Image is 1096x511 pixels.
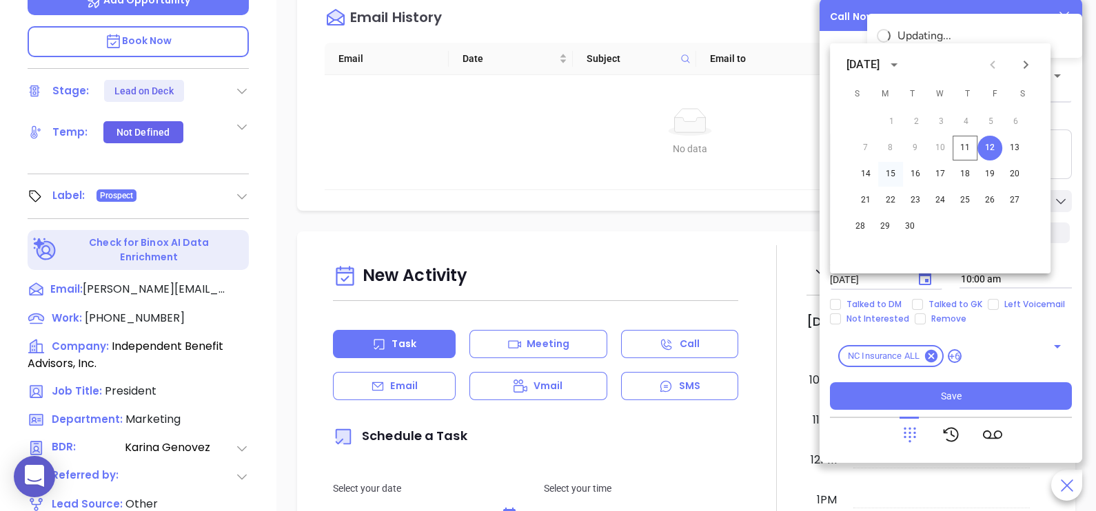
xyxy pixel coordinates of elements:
span: Schedule a Task [333,427,467,444]
button: 26 [977,188,1002,213]
th: Date [449,43,573,75]
div: NC Insurance ALL [838,345,944,367]
button: 18 [953,162,977,187]
input: MM/DD/YYYY [830,274,903,286]
button: 11 [953,136,977,160]
div: 10am [806,372,840,388]
span: Karina Genovez [125,439,235,457]
span: Referred by: [52,468,123,485]
div: New Activity [333,259,738,294]
button: Open [1048,337,1067,356]
p: Check for Binox AI Data Enrichment [59,236,239,264]
div: 12pm [808,452,840,468]
button: 21 [853,188,878,213]
p: Select your date [333,481,527,496]
span: Prospect [100,188,134,203]
p: Task [392,337,416,351]
th: Email [325,43,449,75]
p: Meeting [527,337,569,351]
div: [DATE] [846,56,880,73]
button: Save [830,382,1072,410]
span: Job Title: [52,384,102,398]
div: Label: [52,185,85,206]
p: Vmail [534,379,563,393]
span: [PERSON_NAME][EMAIL_ADDRESS][DOMAIN_NAME] [83,281,227,298]
span: Talked to DM [841,299,907,310]
div: Call Now [830,10,875,24]
p: Email [390,379,418,393]
span: [PHONE_NUMBER] [85,310,185,326]
button: 15 [878,162,903,187]
button: 16 [903,162,928,187]
button: 27 [1002,188,1027,213]
span: Wednesday [928,81,953,108]
button: 24 [928,188,953,213]
span: Marketing [125,411,181,427]
div: Not Defined [116,121,170,143]
button: 12 [977,136,1002,160]
span: Independent Benefit Advisors, Inc. [28,338,223,371]
p: Call [680,337,700,351]
span: Left Voicemail [999,299,1070,310]
div: Temp: [52,122,88,143]
span: President [105,383,156,399]
button: 17 [928,162,953,187]
span: Lead Source: [52,497,123,511]
span: Date [463,51,556,66]
span: Thursday [955,81,980,108]
button: Next month [1009,48,1042,81]
div: Stage: [52,81,90,101]
p: Select your time [544,481,738,496]
button: calendar view is open, switch to year view [884,54,904,75]
th: Email to [696,43,820,75]
span: Monday [873,81,897,108]
span: +6 [948,349,962,364]
span: Not Interested [841,313,915,324]
span: Save [941,388,962,404]
div: 11am [810,412,840,428]
span: Friday [983,81,1008,108]
div: Updating... [897,28,1073,44]
span: BDR: [52,439,123,457]
span: Talked to GK [923,299,988,310]
span: Sunday [845,81,870,108]
img: Ai-Enrich-DaqCidB-.svg [33,238,57,262]
span: Call To [830,43,861,56]
span: Saturday [1011,81,1035,108]
span: Department: [52,412,123,426]
button: 20 [1002,162,1027,187]
span: Work : [52,311,82,325]
button: Choose date, selected date is Sep 12, 2025 [909,262,942,295]
span: Subject [587,51,676,66]
h2: [DATE] [806,314,851,329]
div: Email History [350,10,442,29]
button: 22 [878,188,903,213]
button: 13 [1002,136,1027,160]
button: 23 [903,188,928,213]
button: 14 [853,162,878,187]
span: Email: [50,281,83,299]
div: No data [341,141,1039,156]
span: Book Now [105,34,172,48]
p: SMS [679,379,700,393]
button: 29 [873,214,897,239]
button: 19 [977,162,1002,187]
span: NC Insurance ALL [840,351,928,362]
span: Company: [52,339,109,353]
button: 25 [953,188,977,213]
div: 1pm [814,492,840,508]
button: Open [1048,66,1067,85]
div: Lead on Deck [114,80,174,102]
span: Remove [926,313,972,324]
button: 30 [897,214,922,239]
span: Tuesday [900,81,925,108]
button: 28 [848,214,873,239]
